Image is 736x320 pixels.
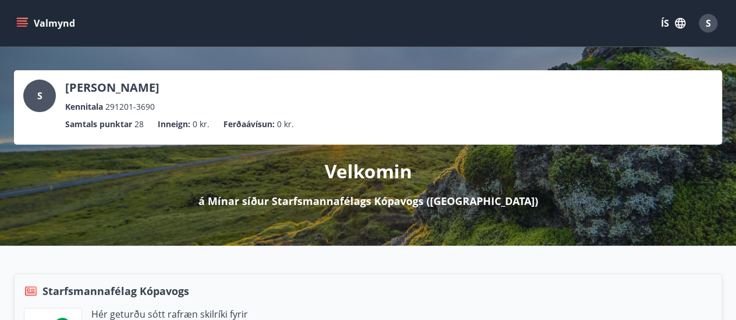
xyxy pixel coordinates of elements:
[65,100,103,113] p: Kennitala
[14,13,80,34] button: menu
[42,283,189,299] span: Starfsmannafélag Kópavogs
[706,17,711,30] span: S
[655,13,692,34] button: ÍS
[277,118,294,131] span: 0 kr.
[694,9,722,37] button: S
[65,118,132,131] p: Samtals punktar
[325,159,412,184] p: Velkomin
[37,89,42,102] span: S
[198,193,538,208] p: á Mínar síður Starfsmannafélags Kópavogs ([GEOGRAPHIC_DATA])
[105,100,155,113] span: 291201-3690
[158,118,190,131] p: Inneign :
[223,118,275,131] p: Ferðaávísun :
[193,118,209,131] span: 0 kr.
[134,118,144,131] span: 28
[65,80,159,96] p: [PERSON_NAME]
